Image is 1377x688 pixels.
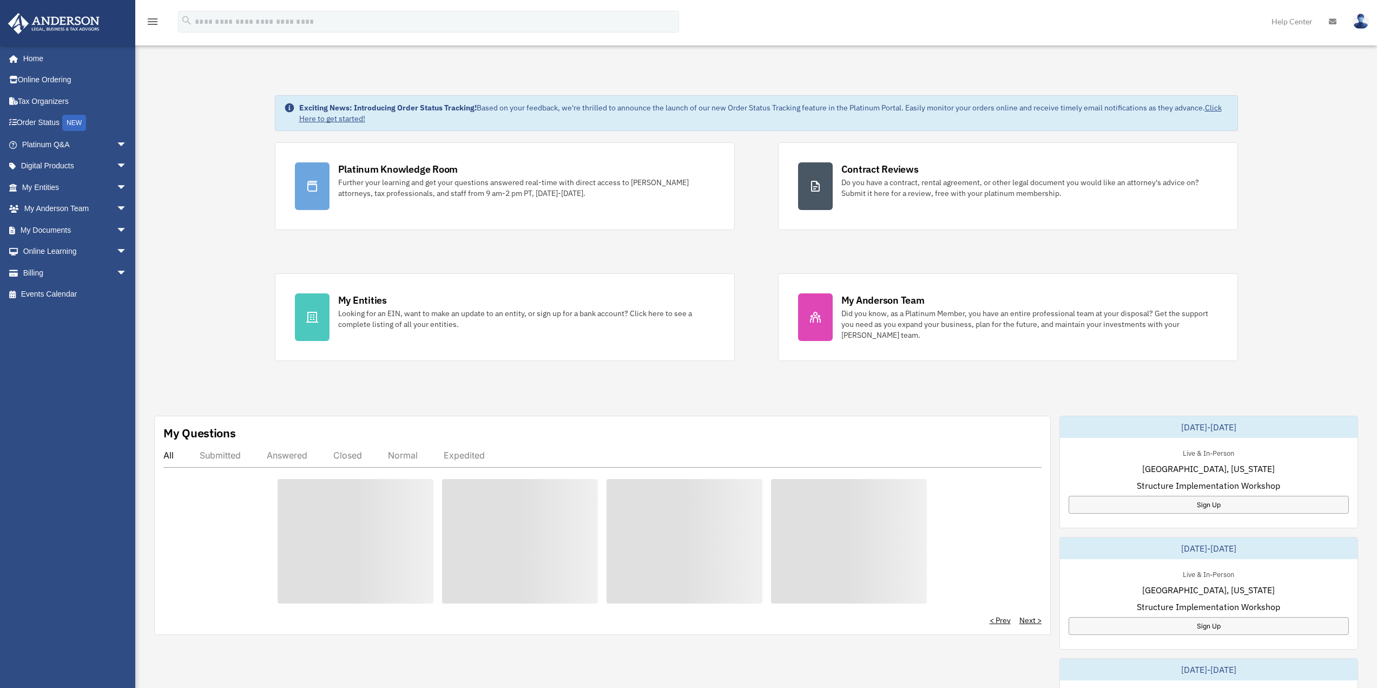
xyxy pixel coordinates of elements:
span: Structure Implementation Workshop [1137,479,1280,492]
a: Home [8,48,138,69]
div: Normal [388,450,418,461]
a: Platinum Knowledge Room Further your learning and get your questions answered real-time with dire... [275,142,735,230]
div: Looking for an EIN, want to make an update to an entity, or sign up for a bank account? Click her... [338,308,715,330]
span: [GEOGRAPHIC_DATA], [US_STATE] [1142,584,1275,597]
a: menu [146,19,159,28]
div: Live & In-Person [1174,568,1243,579]
span: arrow_drop_down [116,219,138,241]
div: Expedited [444,450,485,461]
div: My Anderson Team [841,293,925,307]
span: arrow_drop_down [116,134,138,156]
div: [DATE]-[DATE] [1060,416,1358,438]
a: My Anderson Team Did you know, as a Platinum Member, you have an entire professional team at your... [778,273,1238,361]
a: My Entitiesarrow_drop_down [8,176,143,198]
div: Submitted [200,450,241,461]
div: Answered [267,450,307,461]
a: Sign Up [1069,617,1349,635]
span: arrow_drop_down [116,241,138,263]
img: Anderson Advisors Platinum Portal [5,13,103,34]
div: All [163,450,174,461]
a: Contract Reviews Do you have a contract, rental agreement, or other legal document you would like... [778,142,1238,230]
a: Tax Organizers [8,90,143,112]
a: My Documentsarrow_drop_down [8,219,143,241]
a: Next > [1019,615,1042,626]
a: Events Calendar [8,284,143,305]
a: My Anderson Teamarrow_drop_down [8,198,143,220]
div: My Entities [338,293,387,307]
strong: Exciting News: Introducing Order Status Tracking! [299,103,477,113]
a: Platinum Q&Aarrow_drop_down [8,134,143,155]
a: Order StatusNEW [8,112,143,134]
span: [GEOGRAPHIC_DATA], [US_STATE] [1142,462,1275,475]
div: Based on your feedback, we're thrilled to announce the launch of our new Order Status Tracking fe... [299,102,1229,124]
div: Live & In-Person [1174,447,1243,458]
a: My Entities Looking for an EIN, want to make an update to an entity, or sign up for a bank accoun... [275,273,735,361]
i: search [181,15,193,27]
div: Did you know, as a Platinum Member, you have an entire professional team at your disposal? Get th... [841,308,1218,340]
div: [DATE]-[DATE] [1060,538,1358,559]
span: arrow_drop_down [116,155,138,178]
span: arrow_drop_down [116,198,138,220]
div: Closed [333,450,362,461]
div: Further your learning and get your questions answered real-time with direct access to [PERSON_NAM... [338,177,715,199]
a: Digital Productsarrow_drop_down [8,155,143,177]
a: < Prev [990,615,1011,626]
div: NEW [62,115,86,131]
span: Structure Implementation Workshop [1137,600,1280,613]
div: Contract Reviews [841,162,919,176]
span: arrow_drop_down [116,262,138,284]
a: Sign Up [1069,496,1349,514]
i: menu [146,15,159,28]
div: [DATE]-[DATE] [1060,659,1358,680]
a: Online Learningarrow_drop_down [8,241,143,263]
span: arrow_drop_down [116,176,138,199]
img: User Pic [1353,14,1369,29]
div: My Questions [163,425,236,441]
div: Platinum Knowledge Room [338,162,458,176]
a: Click Here to get started! [299,103,1222,123]
a: Billingarrow_drop_down [8,262,143,284]
a: Online Ordering [8,69,143,91]
div: Do you have a contract, rental agreement, or other legal document you would like an attorney's ad... [841,177,1218,199]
